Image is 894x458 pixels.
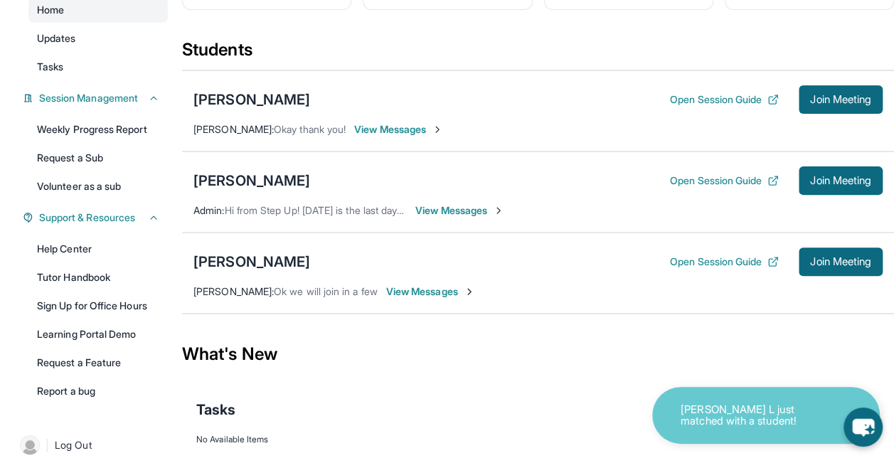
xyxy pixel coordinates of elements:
button: Join Meeting [799,166,883,195]
img: Chevron-Right [432,124,443,135]
span: [PERSON_NAME] : [193,123,274,135]
button: Join Meeting [799,247,883,276]
span: View Messages [354,122,443,137]
a: Request a Feature [28,350,168,376]
a: Sign Up for Office Hours [28,293,168,319]
a: Weekly Progress Report [28,117,168,142]
span: Admin : [193,204,224,216]
button: Session Management [33,91,159,105]
a: Help Center [28,236,168,262]
span: Join Meeting [810,257,871,266]
a: Learning Portal Demo [28,321,168,347]
a: Report a bug [28,378,168,404]
a: Tutor Handbook [28,265,168,290]
span: Support & Resources [39,211,135,225]
span: Tasks [37,60,63,74]
span: Updates [37,31,76,46]
span: Join Meeting [810,176,871,185]
img: Chevron-Right [464,286,475,297]
a: Tasks [28,54,168,80]
button: Open Session Guide [670,174,779,188]
button: Join Meeting [799,85,883,114]
span: View Messages [415,203,504,218]
span: View Messages [386,284,475,299]
span: Session Management [39,91,138,105]
span: Okay thank you! [274,123,346,135]
button: Open Session Guide [670,255,779,269]
span: Log Out [55,438,92,452]
div: [PERSON_NAME] [193,252,310,272]
a: Volunteer as a sub [28,174,168,199]
div: [PERSON_NAME] [193,90,310,110]
button: Support & Resources [33,211,159,225]
div: No Available Items [196,434,880,445]
a: Updates [28,26,168,51]
span: Home [37,3,64,17]
img: Chevron-Right [493,205,504,216]
span: Tasks [196,400,235,420]
div: Students [182,38,894,70]
button: Open Session Guide [670,92,779,107]
div: What's New [182,323,894,385]
span: [PERSON_NAME] : [193,285,274,297]
span: Join Meeting [810,95,871,104]
span: Ok we will join in a few [274,285,378,297]
span: | [46,437,49,454]
div: [PERSON_NAME] [193,171,310,191]
button: chat-button [844,408,883,447]
img: user-img [20,435,40,455]
p: [PERSON_NAME] L just matched with a student! [681,404,823,427]
a: Request a Sub [28,145,168,171]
